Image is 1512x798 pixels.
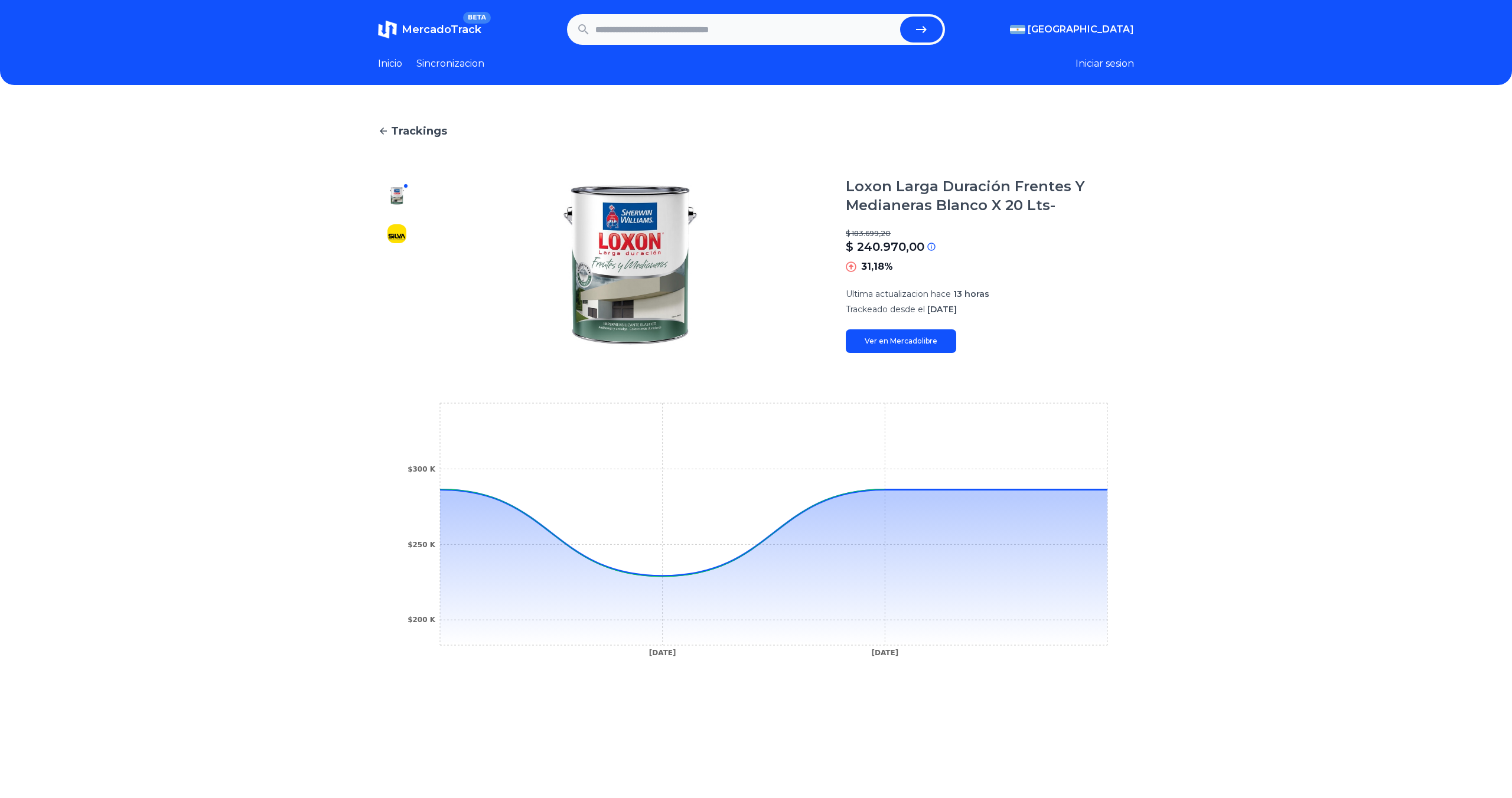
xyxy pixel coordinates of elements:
tspan: $250 K [408,541,436,549]
img: Loxon Larga Duración Frentes Y Medianeras Blanco X 20 Lts- [387,187,406,205]
tspan: [DATE] [871,649,898,657]
a: Inicio [378,57,402,71]
button: Iniciar sesion [1076,57,1134,71]
p: 31,18% [861,260,893,274]
img: MercadoTrack [378,20,397,39]
span: Trackings [391,123,447,139]
span: [DATE] [927,304,957,315]
p: $ 240.970,00 [846,238,924,255]
p: $ 183.699,20 [846,229,1134,238]
span: 13 horas [953,289,989,299]
h1: Loxon Larga Duración Frentes Y Medianeras Blanco X 20 Lts- [846,177,1134,215]
a: Ver en Mercadolibre [846,329,956,353]
span: Trackeado desde el [846,304,925,315]
tspan: [DATE] [649,649,676,657]
img: Loxon Larga Duración Frentes Y Medianeras Blanco X 20 Lts- [439,177,822,353]
a: Trackings [378,123,1134,139]
tspan: $300 K [408,465,436,473]
tspan: $200 K [408,616,436,624]
img: Argentina [1010,25,1025,34]
span: [GEOGRAPHIC_DATA] [1028,22,1134,37]
span: BETA [463,12,491,24]
button: [GEOGRAPHIC_DATA] [1010,22,1134,37]
img: Loxon Larga Duración Frentes Y Medianeras Blanco X 20 Lts- [387,224,406,243]
a: MercadoTrackBETA [378,20,481,39]
span: Ultima actualizacion hace [846,289,951,299]
a: Sincronizacion [416,57,484,71]
span: MercadoTrack [402,23,481,36]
